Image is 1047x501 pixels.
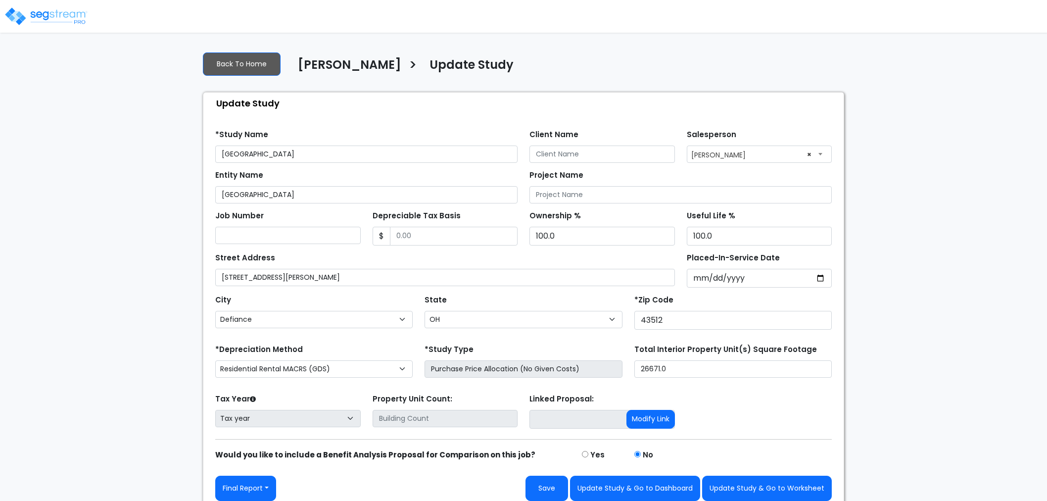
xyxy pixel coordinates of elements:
[203,52,281,76] a: Back To Home
[409,57,417,76] h3: >
[373,210,461,222] label: Depreciable Tax Basis
[425,295,447,306] label: State
[590,450,605,461] label: Yes
[390,227,518,246] input: 0.00
[634,311,832,330] input: Zip Code
[215,170,263,181] label: Entity Name
[687,146,832,163] span: Asher Fried
[429,58,514,75] h4: Update Study
[529,186,832,203] input: Project Name
[529,146,675,163] input: Client Name
[529,394,594,405] label: Linked Proposal:
[215,394,256,405] label: Tax Year
[529,227,675,246] input: Ownership
[208,93,844,114] div: Update Study
[634,360,832,378] input: total square foot
[290,58,401,79] a: [PERSON_NAME]
[215,269,675,286] input: Street Address
[215,252,275,264] label: Street Address
[4,6,88,26] img: logo_pro_r.png
[373,227,390,246] span: $
[687,146,832,162] span: Asher Fried
[634,344,817,355] label: Total Interior Property Unit(s) Square Footage
[525,476,568,501] button: Save
[298,58,401,75] h4: [PERSON_NAME]
[215,344,303,355] label: *Depreciation Method
[529,129,578,141] label: Client Name
[687,129,736,141] label: Salesperson
[702,476,832,501] button: Update Study & Go to Worksheet
[807,148,811,161] span: ×
[422,58,514,79] a: Update Study
[687,210,735,222] label: Useful Life %
[687,252,780,264] label: Placed-In-Service Date
[373,410,518,427] input: Building Count
[373,394,452,405] label: Property Unit Count:
[425,344,474,355] label: *Study Type
[215,210,264,222] label: Job Number
[215,476,276,501] button: Final Report
[570,476,700,501] button: Update Study & Go to Dashboard
[215,129,268,141] label: *Study Name
[634,295,673,306] label: *Zip Code
[215,450,535,460] strong: Would you like to include a Benefit Analysis Proposal for Comparison on this job?
[529,170,583,181] label: Project Name
[687,227,832,246] input: Depreciation
[626,410,675,429] button: Modify Link
[643,450,653,461] label: No
[215,295,231,306] label: City
[215,146,518,163] input: Study Name
[529,210,581,222] label: Ownership %
[215,186,518,203] input: Entity Name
